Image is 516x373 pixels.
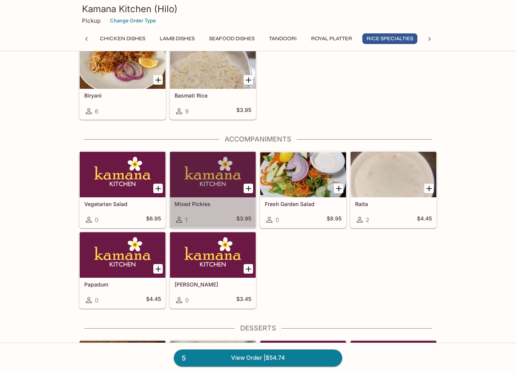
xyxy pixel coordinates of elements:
div: Mixed Pickles [170,152,256,197]
button: Royal Platter [307,33,356,44]
a: Basmati Rice9$3.95 [170,43,256,120]
a: Fresh Garden Salad0$8.95 [260,151,346,228]
span: 6 [95,108,98,115]
a: Mixed Pickles1$3.95 [170,151,256,228]
h5: [PERSON_NAME] [175,281,251,288]
h3: Kamana Kitchen (Hilo) [82,3,434,15]
h5: $3.95 [236,107,251,116]
div: Mango Chutney [170,232,256,278]
h5: Mixed Pickles [175,201,251,207]
button: Change Order Type [107,15,159,27]
button: Add Basmati Rice [244,75,253,85]
p: Pickup [82,17,101,24]
button: Add Vegetarian Salad [153,184,163,193]
button: Add Raita [424,184,434,193]
span: 1 [185,216,187,223]
div: Papadum [80,232,165,278]
h5: Basmati Rice [175,92,251,99]
button: Add Mixed Pickles [244,184,253,193]
button: Tandoori [265,33,301,44]
span: 0 [95,216,98,223]
a: Biryani6 [79,43,166,120]
span: 9 [185,108,189,115]
a: Papadum0$4.45 [79,232,166,308]
span: 0 [185,297,189,304]
h5: Vegetarian Salad [84,201,161,207]
h5: $8.95 [327,215,341,224]
a: Raita2$4.45 [350,151,437,228]
div: Raita [351,152,436,197]
h5: $3.45 [236,296,251,305]
h5: $6.95 [146,215,161,224]
button: Add Biryani [153,75,163,85]
span: 0 [275,216,279,223]
div: Fresh Garden Salad [260,152,346,197]
h5: Raita [355,201,432,207]
button: Lamb Dishes [156,33,199,44]
h4: Accompaniments [79,135,437,143]
h5: Fresh Garden Salad [265,201,341,207]
h5: $3.95 [236,215,251,224]
h5: Biryani [84,92,161,99]
a: 5View Order |$54.74 [174,349,342,366]
a: Vegetarian Salad0$6.95 [79,151,166,228]
span: 0 [95,297,98,304]
h5: $4.45 [417,215,432,224]
div: Vegetarian Salad [80,152,165,197]
div: Biryani [80,43,165,89]
span: 2 [366,216,369,223]
h4: Desserts [79,324,437,332]
button: Rice Specialties [362,33,417,44]
div: Basmati Rice [170,43,256,89]
span: 5 [177,353,190,364]
h5: Papadum [84,281,161,288]
a: [PERSON_NAME]0$3.45 [170,232,256,308]
button: Add Fresh Garden Salad [334,184,343,193]
button: Chicken Dishes [96,33,149,44]
button: Add Mango Chutney [244,264,253,274]
h5: $4.45 [146,296,161,305]
button: Seafood Dishes [205,33,259,44]
button: Add Papadum [153,264,163,274]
